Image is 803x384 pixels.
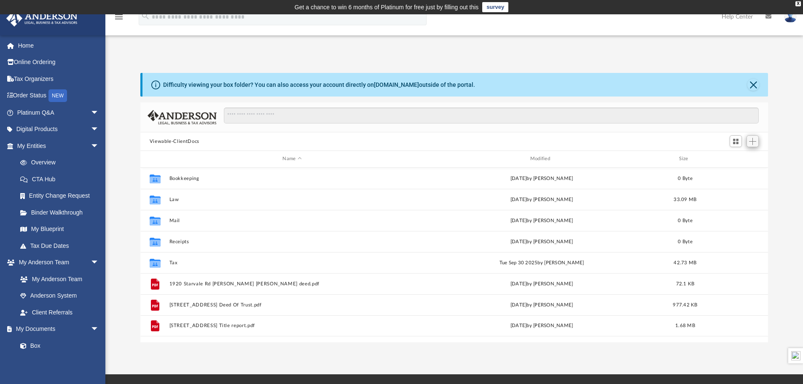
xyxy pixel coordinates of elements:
span: arrow_drop_down [91,137,107,155]
span: 33.09 MB [674,197,696,201]
span: [DATE] [510,281,526,286]
span: arrow_drop_down [91,104,107,121]
span: 72.1 KB [676,281,694,286]
a: Entity Change Request [12,188,112,204]
a: Digital Productsarrow_drop_down [6,121,112,138]
div: by [PERSON_NAME] [419,322,664,330]
a: CTA Hub [12,171,112,188]
button: Switch to Grid View [730,135,742,147]
div: by [PERSON_NAME] [419,196,664,203]
a: Client Referrals [12,304,107,321]
div: Modified [419,155,665,163]
a: My Blueprint [12,221,107,238]
div: [DATE] by [PERSON_NAME] [419,238,664,245]
div: Name [169,155,415,163]
div: Tue Sep 30 2025 by [PERSON_NAME] [419,259,664,266]
div: by [PERSON_NAME] [419,301,664,309]
a: Tax Organizers [6,70,112,87]
a: Platinum Q&Aarrow_drop_down [6,104,112,121]
input: Search files and folders [224,107,759,124]
span: 977.42 KB [673,302,697,307]
a: My Anderson Team [12,271,103,287]
button: Receipts [169,239,415,244]
button: Close [747,79,759,91]
a: Box [12,337,103,354]
a: menu [114,16,124,22]
div: Difficulty viewing your box folder? You can also access your account directly on outside of the p... [163,81,475,89]
a: Order StatusNEW [6,87,112,105]
button: Mail [169,218,415,223]
a: Tax Due Dates [12,237,112,254]
a: My Documentsarrow_drop_down [6,321,107,338]
button: Viewable-ClientDocs [150,138,199,145]
div: grid [140,168,768,342]
a: survey [482,2,508,12]
span: arrow_drop_down [91,321,107,338]
div: NEW [48,89,67,102]
div: id [144,155,165,163]
div: [DATE] by [PERSON_NAME] [419,175,664,182]
span: 0 Byte [678,218,693,223]
div: close [795,1,801,6]
span: 1.68 MB [675,323,695,328]
div: id [706,155,765,163]
span: [DATE] [510,323,526,328]
a: [DOMAIN_NAME] [374,81,419,88]
button: Tax [169,260,415,266]
div: Get a chance to win 6 months of Platinum for free just by filling out this [295,2,479,12]
button: Bookkeeping [169,176,415,181]
img: Anderson Advisors Platinum Portal [4,10,80,27]
div: [DATE] by [PERSON_NAME] [419,217,664,224]
a: Anderson System [12,287,107,304]
div: by [PERSON_NAME] [419,280,664,287]
a: Binder Walkthrough [12,204,112,221]
div: Size [668,155,702,163]
a: My Anderson Teamarrow_drop_down [6,254,107,271]
span: arrow_drop_down [91,254,107,271]
span: arrow_drop_down [91,121,107,138]
span: [DATE] [510,197,526,201]
span: 0 Byte [678,239,693,244]
a: My Entitiesarrow_drop_down [6,137,112,154]
a: Overview [12,154,112,171]
button: Add [747,135,759,147]
a: Home [6,37,112,54]
i: menu [114,12,124,22]
i: search [141,11,150,21]
a: Meeting Minutes [12,354,107,371]
button: [STREET_ADDRESS] Title report.pdf [169,323,415,328]
button: Law [169,197,415,202]
button: 1920 Starvale Rd [PERSON_NAME] [PERSON_NAME] deed.pdf [169,281,415,287]
span: [DATE] [510,302,526,307]
span: 42.73 MB [674,260,696,265]
a: Online Ordering [6,54,112,71]
img: User Pic [784,11,797,23]
span: 0 Byte [678,176,693,180]
button: [STREET_ADDRESS] Deed Of Trust.pdf [169,302,415,308]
